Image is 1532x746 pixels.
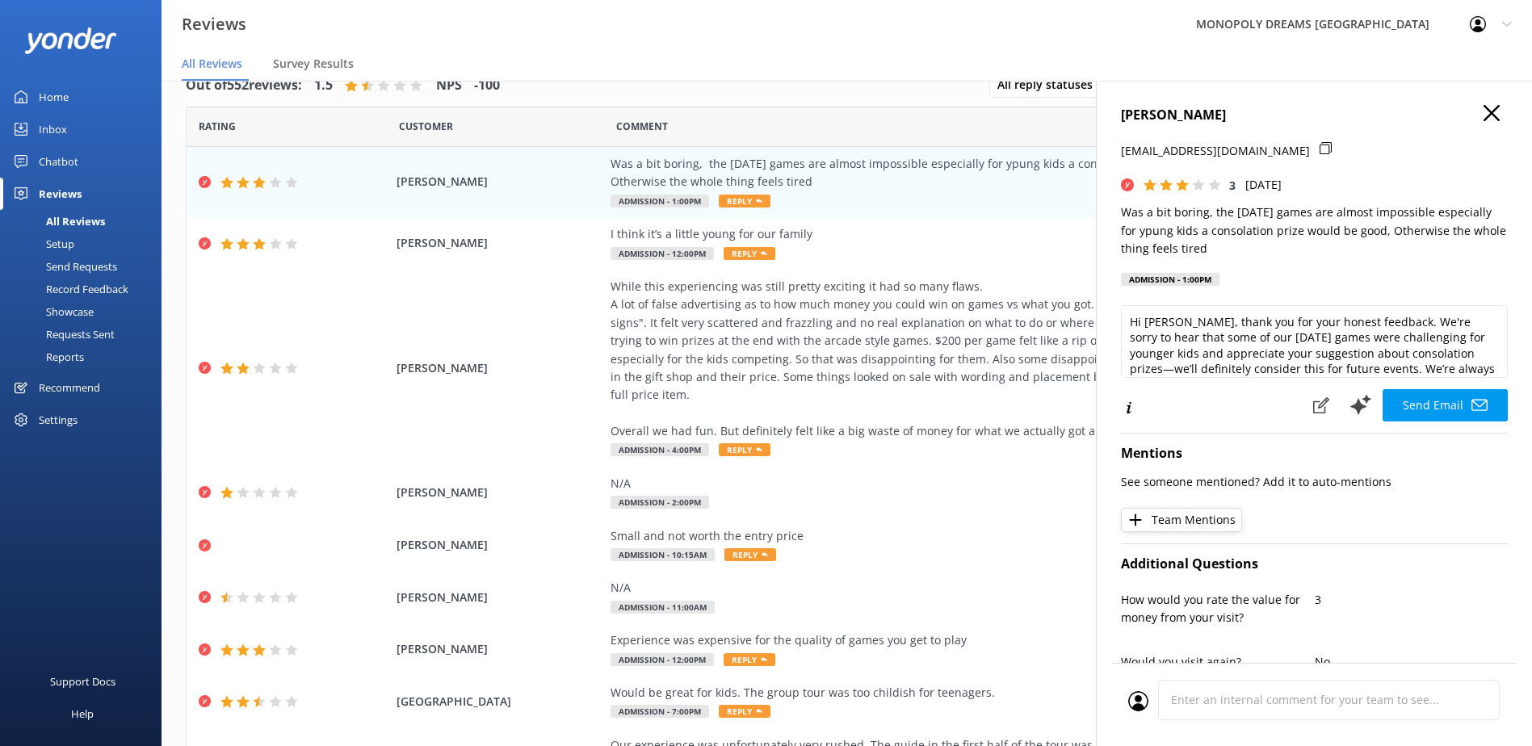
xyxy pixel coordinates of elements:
[397,536,602,554] span: [PERSON_NAME]
[399,119,453,134] span: Date
[611,496,709,509] span: Admission - 2:00pm
[611,601,715,614] span: Admission - 11:00am
[10,233,162,255] a: Setup
[10,255,117,278] div: Send Requests
[10,278,128,300] div: Record Feedback
[1121,203,1508,258] p: Was a bit boring, the [DATE] games are almost impossible especially for ypung kids a consolation ...
[1121,443,1508,464] h4: Mentions
[10,300,94,323] div: Showcase
[1484,105,1500,123] button: Close
[199,119,236,134] span: Date
[611,278,1345,441] div: While this experiencing was still pretty exciting it had so many flaws. A lot of false advertisin...
[39,371,100,404] div: Recommend
[1121,508,1242,532] button: Team Mentions
[724,653,775,666] span: Reply
[10,346,84,368] div: Reports
[10,278,162,300] a: Record Feedback
[1121,591,1315,627] p: How would you rate the value for money from your visit?
[719,195,770,207] span: Reply
[10,255,162,278] a: Send Requests
[10,210,162,233] a: All Reviews
[611,195,709,207] span: Admission - 1:00pm
[997,76,1102,94] span: All reply statuses
[1121,273,1219,286] div: Admission - 1:00pm
[10,323,162,346] a: Requests Sent
[273,56,354,72] span: Survey Results
[611,475,1345,492] div: N/A
[1121,305,1508,378] textarea: Hi [PERSON_NAME], thank you for your honest feedback. We're sorry to hear that some of our [DATE]...
[397,484,602,501] span: [PERSON_NAME]
[611,653,714,666] span: Admission - 12:00pm
[1315,591,1509,609] p: 3
[611,247,714,260] span: Admission - 12:00pm
[724,247,775,260] span: Reply
[397,359,602,377] span: [PERSON_NAME]
[1121,142,1310,160] p: [EMAIL_ADDRESS][DOMAIN_NAME]
[397,693,602,710] span: [GEOGRAPHIC_DATA]
[397,589,602,606] span: [PERSON_NAME]
[436,75,462,96] h4: NPS
[39,145,78,178] div: Chatbot
[719,443,770,456] span: Reply
[724,548,776,561] span: Reply
[10,300,162,323] a: Showcase
[314,75,333,96] h4: 1.5
[1315,653,1509,671] p: No
[397,640,602,658] span: [PERSON_NAME]
[611,684,1345,702] div: Would be great for kids. The group tour was too childish for teenagers.
[39,113,67,145] div: Inbox
[611,527,1345,545] div: Small and not worth the entry price
[474,75,500,96] h4: -100
[611,705,709,718] span: Admission - 7:00pm
[182,11,246,37] h3: Reviews
[611,155,1345,191] div: Was a bit boring, the [DATE] games are almost impossible especially for ypung kids a consolation ...
[10,233,74,255] div: Setup
[397,173,602,191] span: [PERSON_NAME]
[616,119,668,134] span: Question
[1121,554,1508,575] h4: Additional Questions
[1121,653,1315,671] p: Would you visit again?
[611,225,1345,243] div: I think it’s a little young for our family
[182,56,242,72] span: All Reviews
[719,705,770,718] span: Reply
[1229,178,1236,193] span: 3
[611,579,1345,597] div: N/A
[1383,389,1508,421] button: Send Email
[611,631,1345,649] div: Experience was expensive for the quality of games you get to play
[39,178,82,210] div: Reviews
[611,443,709,456] span: Admission - 4:00pm
[10,346,162,368] a: Reports
[1121,473,1508,491] p: See someone mentioned? Add it to auto-mentions
[397,234,602,252] span: [PERSON_NAME]
[39,81,69,113] div: Home
[186,75,302,96] h4: Out of 552 reviews:
[39,404,78,436] div: Settings
[71,698,94,730] div: Help
[50,665,115,698] div: Support Docs
[10,323,115,346] div: Requests Sent
[24,27,117,54] img: yonder-white-logo.png
[1128,691,1148,711] img: user_profile.svg
[611,548,715,561] span: Admission - 10:15am
[1121,105,1508,126] h4: [PERSON_NAME]
[10,210,105,233] div: All Reviews
[1245,176,1282,194] p: [DATE]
